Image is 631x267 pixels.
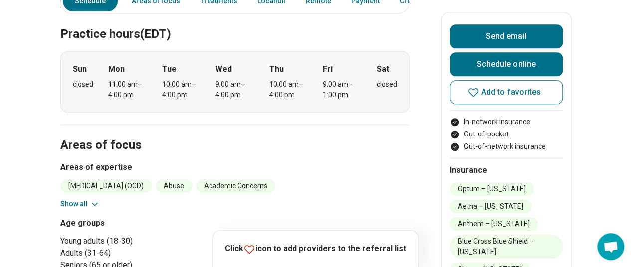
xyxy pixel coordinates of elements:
[450,117,563,152] ul: Payment options
[323,63,333,75] strong: Fri
[60,199,100,209] button: Show all
[481,88,541,96] span: Add to favorites
[450,117,563,127] li: In-network insurance
[60,161,410,173] h3: Areas of expertise
[60,2,410,43] h2: Practice hours (EDT)
[225,243,406,255] p: Click icon to add providers to the referral list
[450,141,563,152] li: Out-of-network insurance
[156,179,192,193] li: Abuse
[60,113,410,154] h2: Areas of focus
[377,79,397,90] div: closed
[450,164,563,176] h2: Insurance
[108,63,125,75] strong: Mon
[73,79,93,90] div: closed
[450,235,563,259] li: Blue Cross Blue Shield – [US_STATE]
[597,233,624,260] div: Open chat
[73,63,87,75] strong: Sun
[162,79,201,100] div: 10:00 am – 4:00 pm
[450,200,531,213] li: Aetna – [US_STATE]
[269,63,284,75] strong: Thu
[377,63,389,75] strong: Sat
[60,217,231,229] h3: Age groups
[108,79,147,100] div: 11:00 am – 4:00 pm
[450,52,563,76] a: Schedule online
[450,80,563,104] button: Add to favorites
[450,129,563,139] li: Out-of-pocket
[60,179,152,193] li: [MEDICAL_DATA] (OCD)
[323,79,361,100] div: 9:00 am – 1:00 pm
[450,217,538,231] li: Anthem – [US_STATE]
[215,79,254,100] div: 9:00 am – 4:00 pm
[215,63,232,75] strong: Wed
[450,182,534,196] li: Optum – [US_STATE]
[60,51,410,113] div: When does the program meet?
[60,247,231,259] li: Adults (31-64)
[450,24,563,48] button: Send email
[269,79,308,100] div: 10:00 am – 4:00 pm
[196,179,275,193] li: Academic Concerns
[60,235,231,247] li: Young adults (18-30)
[162,63,177,75] strong: Tue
